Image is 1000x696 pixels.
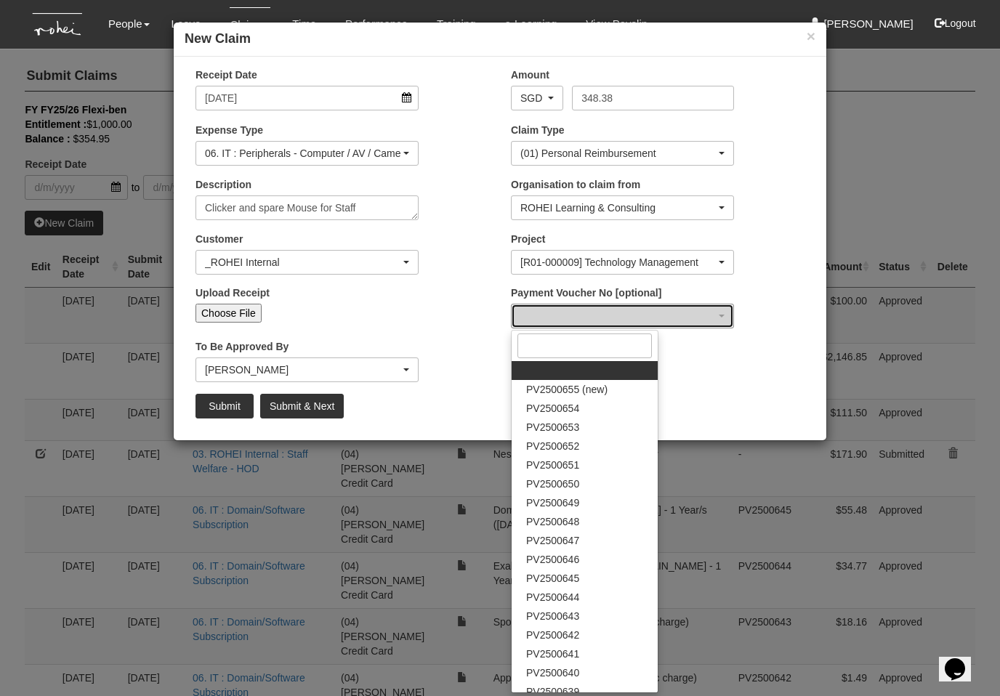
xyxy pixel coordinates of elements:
[526,439,579,453] span: PV2500652
[526,495,579,510] span: PV2500649
[939,638,985,681] iframe: chat widget
[195,286,270,300] label: Upload Receipt
[195,394,254,418] input: Submit
[511,250,734,275] button: [R01-000009] Technology Management
[520,91,545,105] div: SGD
[195,250,419,275] button: _ROHEI Internal
[526,590,579,604] span: PV2500644
[526,382,608,397] span: PV2500655 (new)
[195,304,262,323] input: Choose File
[511,286,661,300] label: Payment Voucher No [optional]
[260,394,344,418] input: Submit & Next
[526,420,579,434] span: PV2500653
[526,647,579,661] span: PV2500641
[511,86,563,110] button: SGD
[511,123,565,137] label: Claim Type
[205,146,400,161] div: 06. IT : Peripherals - Computer / AV / Camera (Below $1,000)
[526,552,579,567] span: PV2500646
[526,401,579,416] span: PV2500654
[195,86,419,110] input: d/m/yyyy
[511,232,545,246] label: Project
[511,141,734,166] button: (01) Personal Reimbursement
[520,255,716,270] div: [R01-000009] Technology Management
[195,232,243,246] label: Customer
[511,195,734,220] button: ROHEI Learning & Consulting
[195,68,257,82] label: Receipt Date
[807,28,815,44] button: ×
[185,31,251,46] b: New Claim
[526,477,579,491] span: PV2500650
[195,357,419,382] button: Shuhui Lee
[195,141,419,166] button: 06. IT : Peripherals - Computer / AV / Camera (Below $1,000)
[517,333,652,358] input: Search
[195,123,263,137] label: Expense Type
[195,177,251,192] label: Description
[526,665,579,680] span: PV2500640
[205,363,400,377] div: [PERSON_NAME]
[526,609,579,623] span: PV2500643
[526,514,579,529] span: PV2500648
[520,146,716,161] div: (01) Personal Reimbursement
[520,201,716,215] div: ROHEI Learning & Consulting
[195,339,289,354] label: To Be Approved By
[511,68,549,82] label: Amount
[205,255,400,270] div: _ROHEI Internal
[511,177,640,192] label: Organisation to claim from
[526,628,579,642] span: PV2500642
[526,571,579,586] span: PV2500645
[526,533,579,548] span: PV2500647
[526,458,579,472] span: PV2500651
